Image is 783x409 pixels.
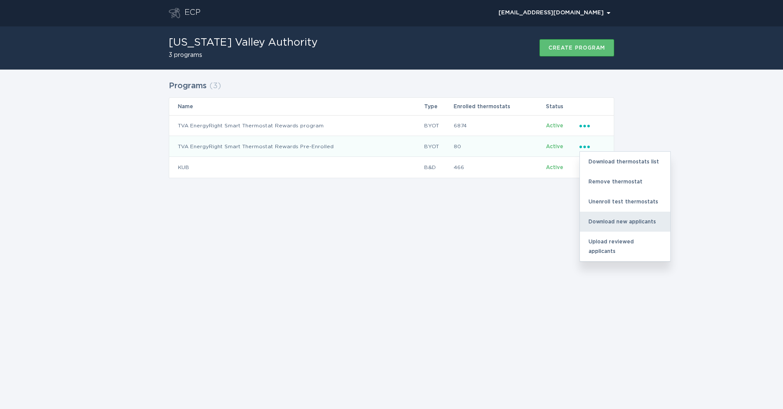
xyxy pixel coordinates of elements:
[169,78,207,94] h2: Programs
[209,82,221,90] span: ( 3 )
[453,136,546,157] td: 80
[453,98,546,115] th: Enrolled thermostats
[495,7,614,20] div: Popover menu
[424,98,453,115] th: Type
[169,115,424,136] td: TVA EnergyRight Smart Thermostat Rewards program
[546,144,563,149] span: Active
[169,8,180,18] button: Go to dashboard
[169,115,614,136] tr: 2b73ac04463940f2a50f785b51e2c9ed
[424,115,453,136] td: BYOT
[546,165,563,170] span: Active
[169,98,424,115] th: Name
[424,136,453,157] td: BYOT
[169,37,318,48] h1: [US_STATE] Valley Authority
[539,39,614,57] button: Create program
[580,172,670,192] div: Remove thermostat
[184,8,201,18] div: ECP
[546,123,563,128] span: Active
[169,136,614,157] tr: eb38f5d718344c86b9742c6c90a7d575
[580,212,670,232] div: Download new applicants
[424,157,453,178] td: B&D
[453,115,546,136] td: 6874
[169,157,424,178] td: KUB
[453,157,546,178] td: 466
[580,152,670,172] div: Download thermostats list
[169,98,614,115] tr: Table Headers
[549,45,605,50] div: Create program
[169,52,318,58] h2: 3 programs
[169,136,424,157] td: TVA EnergyRight Smart Thermostat Rewards Pre-Enrolled
[545,98,579,115] th: Status
[580,192,670,212] div: Unenroll test thermostats
[579,121,605,130] div: Popover menu
[499,10,610,16] div: [EMAIL_ADDRESS][DOMAIN_NAME]
[495,7,614,20] button: Open user account details
[169,157,614,178] tr: 836e1ea6d0ab4f0eb3fb4586c6a22e71
[580,232,670,261] div: Upload reviewed applicants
